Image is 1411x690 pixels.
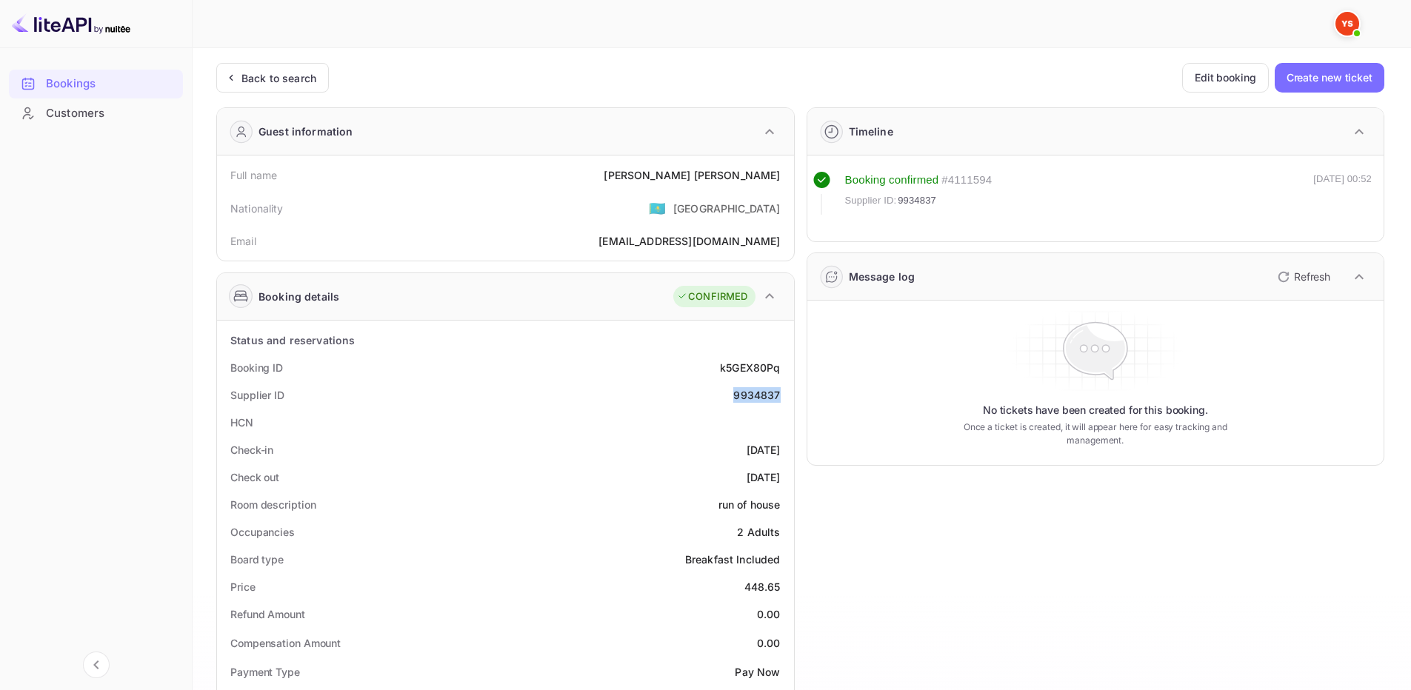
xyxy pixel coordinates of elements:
[1313,172,1372,215] div: [DATE] 00:52
[673,201,781,216] div: [GEOGRAPHIC_DATA]
[598,233,780,249] div: [EMAIL_ADDRESS][DOMAIN_NAME]
[757,635,781,651] div: 0.00
[9,70,183,98] div: Bookings
[604,167,780,183] div: [PERSON_NAME] [PERSON_NAME]
[718,497,781,512] div: run of house
[849,124,893,139] div: Timeline
[898,193,936,208] span: 9934837
[12,12,130,36] img: LiteAPI logo
[1294,269,1330,284] p: Refresh
[241,70,316,86] div: Back to search
[230,524,295,540] div: Occupancies
[1275,63,1384,93] button: Create new ticket
[9,99,183,127] a: Customers
[9,99,183,128] div: Customers
[230,552,284,567] div: Board type
[747,442,781,458] div: [DATE]
[845,172,939,189] div: Booking confirmed
[735,664,780,680] div: Pay Now
[744,579,781,594] div: 448.65
[230,201,284,216] div: Nationality
[1182,63,1269,93] button: Edit booking
[230,606,305,622] div: Refund Amount
[230,469,279,485] div: Check out
[46,105,176,122] div: Customers
[649,195,666,221] span: United States
[258,289,339,304] div: Booking details
[940,421,1250,447] p: Once a ticket is created, it will appear here for easy tracking and management.
[757,606,781,622] div: 0.00
[46,76,176,93] div: Bookings
[747,469,781,485] div: [DATE]
[1335,12,1359,36] img: Yandex Support
[230,442,273,458] div: Check-in
[733,387,780,403] div: 9934837
[845,193,897,208] span: Supplier ID:
[258,124,353,139] div: Guest information
[941,172,992,189] div: # 4111594
[230,635,341,651] div: Compensation Amount
[685,552,781,567] div: Breakfast Included
[230,497,316,512] div: Room description
[230,579,256,594] div: Price
[230,332,355,348] div: Status and reservations
[720,360,780,375] div: k5GEX80Pq
[83,652,110,678] button: Collapse navigation
[9,70,183,97] a: Bookings
[230,664,300,680] div: Payment Type
[677,289,747,304] div: CONFIRMED
[230,360,283,375] div: Booking ID
[1269,265,1336,289] button: Refresh
[230,167,277,183] div: Full name
[230,387,284,403] div: Supplier ID
[737,524,780,540] div: 2 Adults
[230,415,253,430] div: HCN
[230,233,256,249] div: Email
[849,269,915,284] div: Message log
[983,403,1208,418] p: No tickets have been created for this booking.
